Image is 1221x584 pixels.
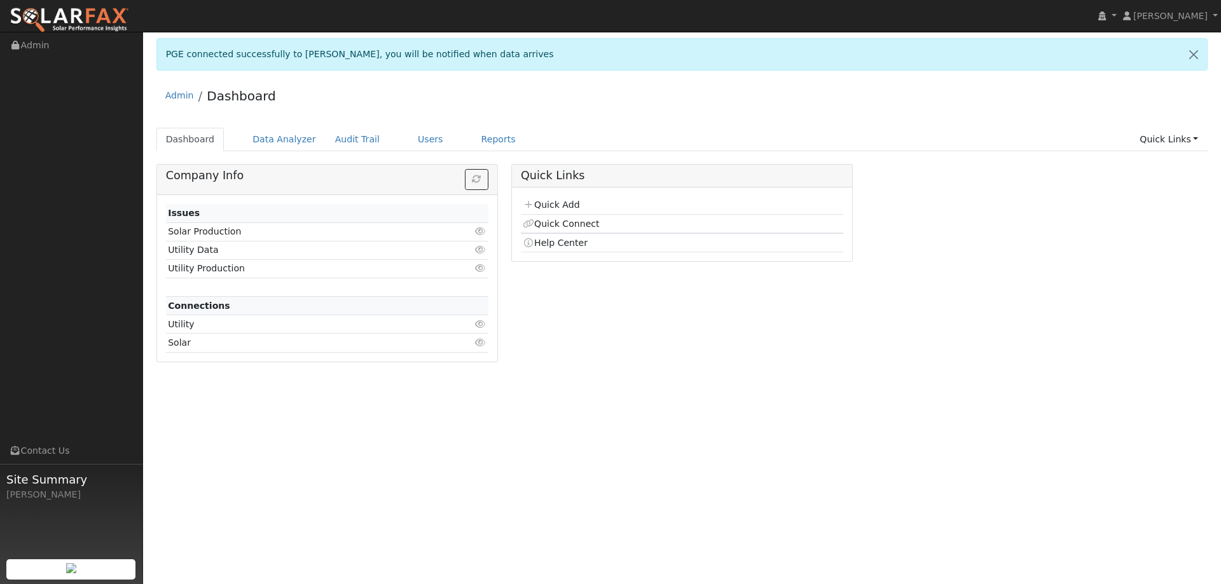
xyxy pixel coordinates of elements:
a: Quick Connect [523,219,599,229]
i: Click to view [475,320,486,329]
td: Solar [166,334,436,352]
div: PGE connected successfully to [PERSON_NAME], you will be notified when data arrives [156,38,1208,71]
a: Data Analyzer [243,128,326,151]
img: SolarFax [10,7,129,34]
span: [PERSON_NAME] [1133,11,1208,21]
td: Utility Data [166,241,436,259]
td: Utility Production [166,259,436,278]
h5: Company Info [166,169,488,182]
i: Click to view [475,264,486,273]
i: Click to view [475,245,486,254]
i: Click to view [475,227,486,236]
i: Click to view [475,338,486,347]
a: Help Center [523,238,588,248]
td: Utility [166,315,436,334]
a: Users [408,128,453,151]
a: Dashboard [207,88,276,104]
div: [PERSON_NAME] [6,488,136,501]
a: Quick Links [1130,128,1208,151]
a: Audit Trail [326,128,389,151]
img: retrieve [66,563,76,573]
strong: Issues [168,208,200,218]
strong: Connections [168,301,230,311]
a: Dashboard [156,128,224,151]
a: Reports [472,128,525,151]
h5: Quick Links [521,169,843,182]
a: Quick Add [523,200,579,210]
span: Site Summary [6,471,136,488]
a: Close [1180,39,1207,70]
td: Solar Production [166,222,436,241]
a: Admin [165,90,194,100]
